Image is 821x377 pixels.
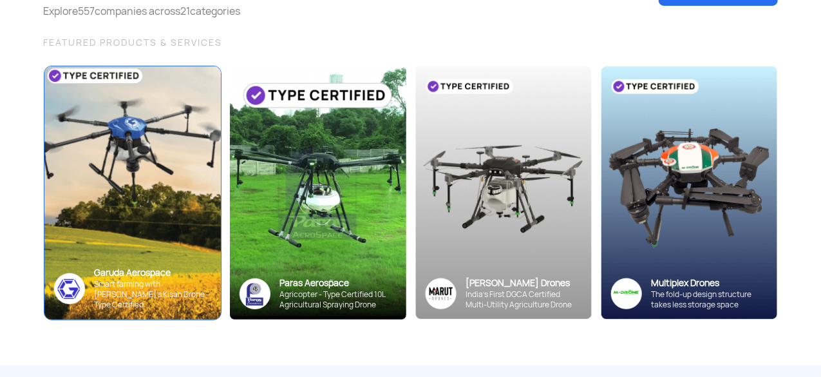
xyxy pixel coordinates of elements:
[181,5,191,18] span: 21
[652,277,768,289] div: Multiplex Drones
[95,279,211,310] div: Smart farming with [PERSON_NAME]’s Kisan Drone - Type Certified
[601,66,777,320] img: bg_multiplex_sky.png
[35,53,229,332] img: bg_garuda_sky.png
[44,4,275,19] div: Explore companies across categories
[280,289,397,310] div: Agricopter - Type Certified 10L Agricultural Spraying Drone
[280,277,397,289] div: Paras Aerospace
[415,66,592,319] img: bg_marut_sky.png
[230,66,406,320] img: paras-card.png
[54,273,85,304] img: ic_garuda_sky.png
[79,5,95,18] span: 557
[610,278,642,309] img: ic_multiplex_sky.png
[44,35,778,50] div: FEATURED PRODUCTS & SERVICES
[466,289,582,310] div: India’s First DGCA Certified Multi-Utility Agriculture Drone
[240,278,270,309] img: paras-logo-banner.png
[425,278,457,309] img: Group%2036313.png
[466,277,582,289] div: [PERSON_NAME] Drones
[95,267,211,279] div: Garuda Aerospace
[652,289,768,310] div: The fold-up design structure takes less storage space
